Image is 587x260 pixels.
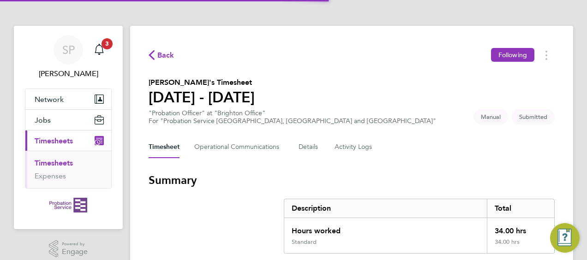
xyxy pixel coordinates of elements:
div: For "Probation Service [GEOGRAPHIC_DATA], [GEOGRAPHIC_DATA] and [GEOGRAPHIC_DATA]" [149,117,436,125]
div: Standard [292,238,317,246]
h2: [PERSON_NAME]'s Timesheet [149,77,255,88]
span: This timesheet was manually created. [473,109,508,124]
a: Powered byEngage [49,240,88,258]
button: Engage Resource Center [550,223,580,253]
div: Timesheets [25,151,111,188]
a: Go to home page [25,198,112,213]
h1: [DATE] - [DATE] [149,88,255,106]
button: Timesheets Menu [538,48,555,62]
h3: Summary [149,173,555,188]
span: Following [498,51,527,59]
button: Operational Communications [194,136,284,158]
span: Jobs [35,116,51,124]
span: Timesheets [35,136,73,145]
span: Powered by [62,240,88,248]
div: Description [284,199,487,218]
div: Total [487,199,554,218]
span: Sarah Porcas [25,68,112,79]
span: This timesheet is Submitted. [512,109,555,124]
div: Hours worked [284,218,487,238]
button: Network [25,89,111,109]
button: Details [299,136,320,158]
button: Activity Logs [335,136,373,158]
button: Jobs [25,110,111,130]
a: SP[PERSON_NAME] [25,35,112,79]
div: Summary [284,199,555,254]
button: Following [491,48,534,62]
img: probationservice-logo-retina.png [49,198,87,213]
button: Back [149,49,174,61]
div: 34.00 hrs [487,238,554,253]
a: Expenses [35,171,66,180]
div: "Probation Officer" at "Brighton Office" [149,109,436,125]
span: Back [157,50,174,61]
a: 3 [90,35,108,65]
span: Engage [62,248,88,256]
button: Timesheet [149,136,180,158]
span: 3 [102,38,113,49]
a: Timesheets [35,159,73,167]
span: Network [35,95,64,104]
button: Timesheets [25,130,111,151]
nav: Main navigation [14,26,123,229]
span: SP [62,44,75,56]
div: 34.00 hrs [487,218,554,238]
